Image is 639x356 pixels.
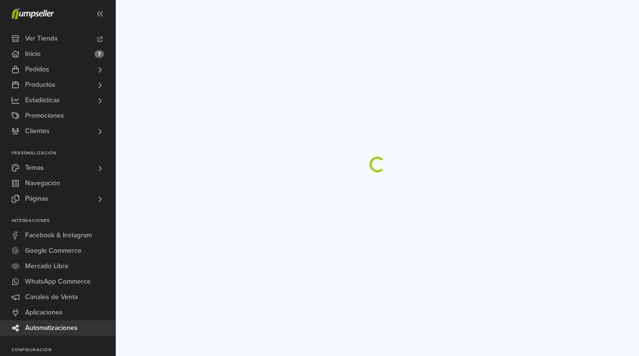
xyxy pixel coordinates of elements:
[25,289,78,305] span: Canales de Venta
[25,123,50,139] span: Clientes
[95,50,104,58] span: 7
[25,243,82,259] span: Google Commerce
[25,77,56,93] span: Productos
[25,305,63,320] span: Aplicaciones
[12,151,115,156] p: Personalización
[12,347,115,353] p: Configuración
[25,191,48,206] span: Páginas
[25,108,64,123] span: Promociones
[25,46,41,62] span: Inicio
[25,62,49,77] span: Pedidos
[12,218,115,224] p: Integraciones
[25,93,60,108] span: Estadísticas
[25,228,92,243] span: Facebook & Instagram
[25,274,91,289] span: WhatsApp Commerce
[25,259,69,274] span: Mercado Libre
[25,176,60,191] span: Navegación
[25,320,78,336] span: Automatizaciones
[25,160,44,176] span: Temas
[25,31,57,46] span: Ver Tienda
